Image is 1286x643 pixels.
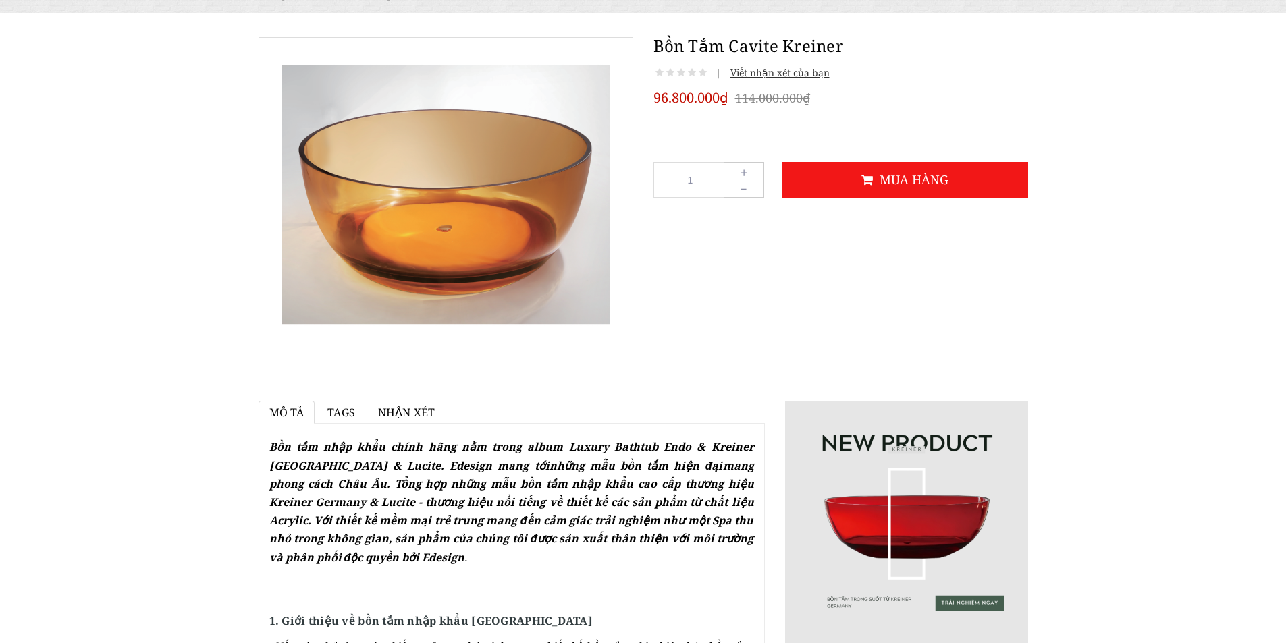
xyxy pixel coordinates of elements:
[327,405,355,420] span: Tags
[550,458,723,473] a: những mẫu bồn tắm hiện đại
[782,162,1028,198] button: Mua hàng
[269,439,754,564] strong: Bồn tắm nhập khẩu chính hãng nằm trong album Luxury Bathtub Endo & Kreiner [GEOGRAPHIC_DATA] & Lu...
[653,65,709,81] div: Not rated yet!
[724,162,764,181] button: +
[653,88,728,108] span: 96.800.000₫
[269,613,593,628] strong: 1. Giới thiệu về bồn tắm nhập khẩu [GEOGRAPHIC_DATA]
[666,67,674,79] i: Not rated yet!
[653,34,1028,58] h1: Bồn Tắm Cavite Kreiner
[269,439,754,564] em: .
[655,67,664,79] i: Not rated yet!
[378,405,435,420] span: Nhận xét
[699,67,707,79] i: Not rated yet!
[677,67,685,79] i: Not rated yet!
[735,90,810,106] del: 114.000.000₫
[724,178,764,198] button: -
[688,67,696,79] i: Not rated yet!
[269,405,304,420] span: Mô tả
[259,38,633,360] a: Bồn Tắm Cavite Kreiner
[716,66,721,79] span: |
[724,66,830,79] span: Viết nhận xét của bạn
